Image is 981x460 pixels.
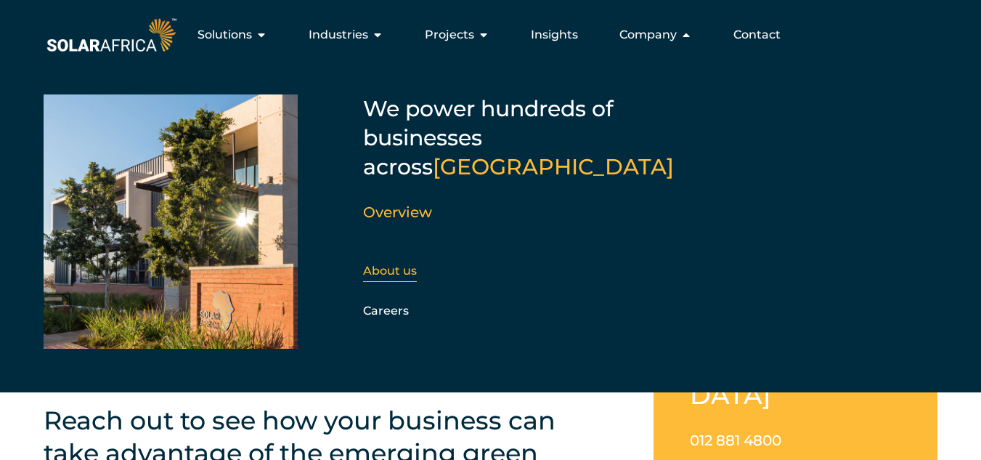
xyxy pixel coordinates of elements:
span: Company [619,26,677,44]
span: [GEOGRAPHIC_DATA] [433,153,674,180]
a: Contact [733,26,781,44]
div: Menu Toggle [179,20,792,49]
nav: Menu [179,20,792,49]
h5: We power hundreds of businesses across [363,94,726,182]
span: Industries [309,26,368,44]
a: About us [363,264,417,278]
a: Overview [363,203,432,221]
a: Careers [363,304,409,318]
span: Solutions [198,26,252,44]
span: Projects [425,26,474,44]
a: Insights [531,26,578,44]
a: 012 881 4800 [690,432,781,449]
